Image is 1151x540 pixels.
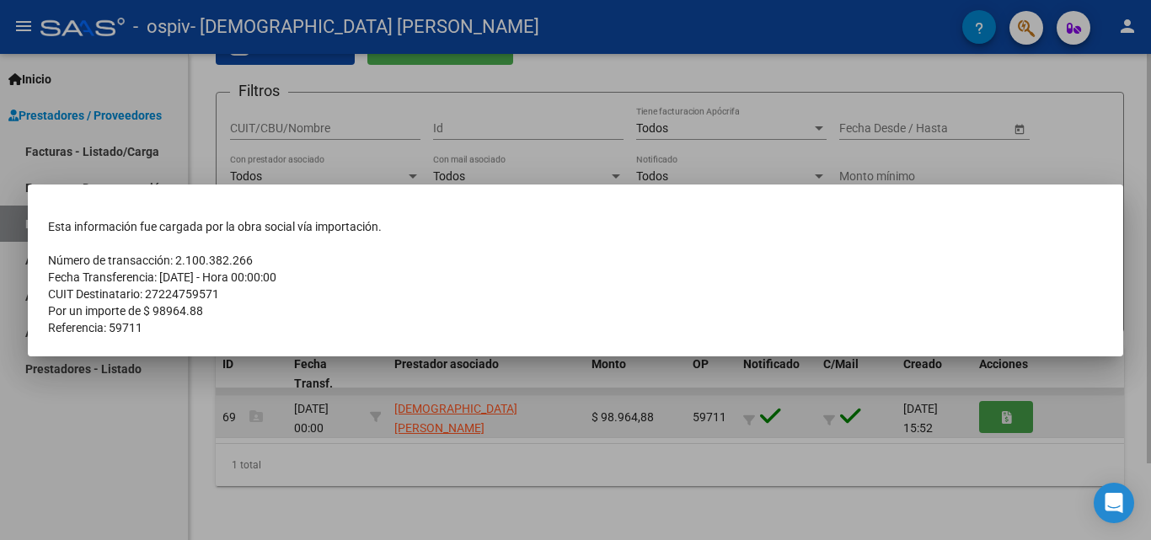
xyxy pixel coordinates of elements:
td: Número de transacción: 2.100.382.266 [48,252,1103,269]
td: CUIT Destinatario: 27224759571 [48,286,1103,302]
td: Referencia: 59711 [48,319,1103,336]
div: Open Intercom Messenger [1094,483,1134,523]
td: Por un importe de $ 98964.88 [48,302,1103,319]
td: Esta información fue cargada por la obra social vía importación. [48,218,1103,235]
td: Fecha Transferencia: [DATE] - Hora 00:00:00 [48,269,1103,286]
